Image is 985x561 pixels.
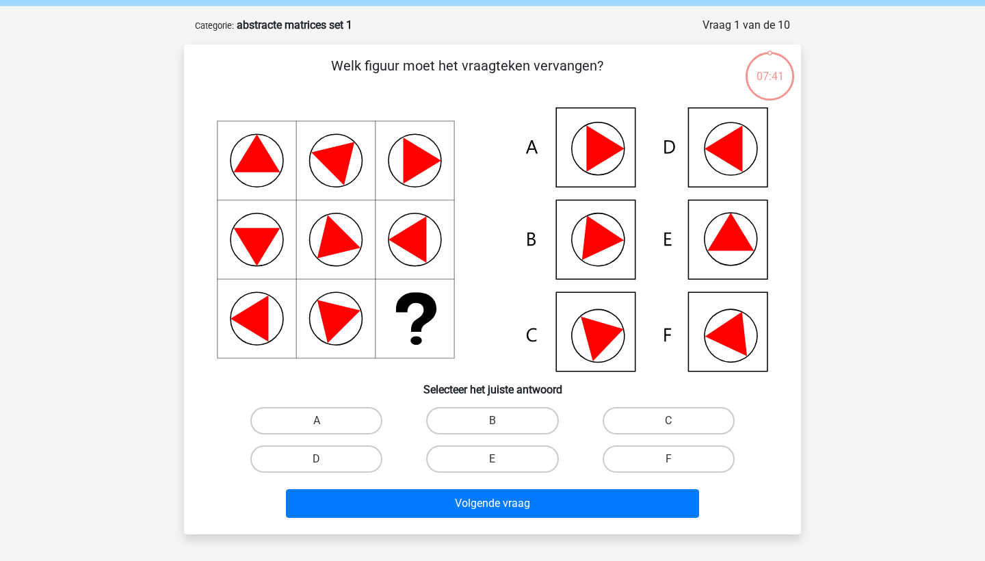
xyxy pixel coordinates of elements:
[286,489,700,518] button: Volgende vraag
[250,445,382,473] label: D
[250,407,382,434] label: A
[603,445,735,473] label: F
[237,18,352,31] strong: abstracte matrices set 1
[206,55,728,96] p: Welk figuur moet het vraagteken vervangen?
[426,407,558,434] label: B
[206,372,779,396] h6: Selecteer het juiste antwoord
[702,17,790,34] div: Vraag 1 van de 10
[744,51,796,85] div: 07:41
[195,21,234,31] small: Categorie:
[603,407,735,434] label: C
[426,445,558,473] label: E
